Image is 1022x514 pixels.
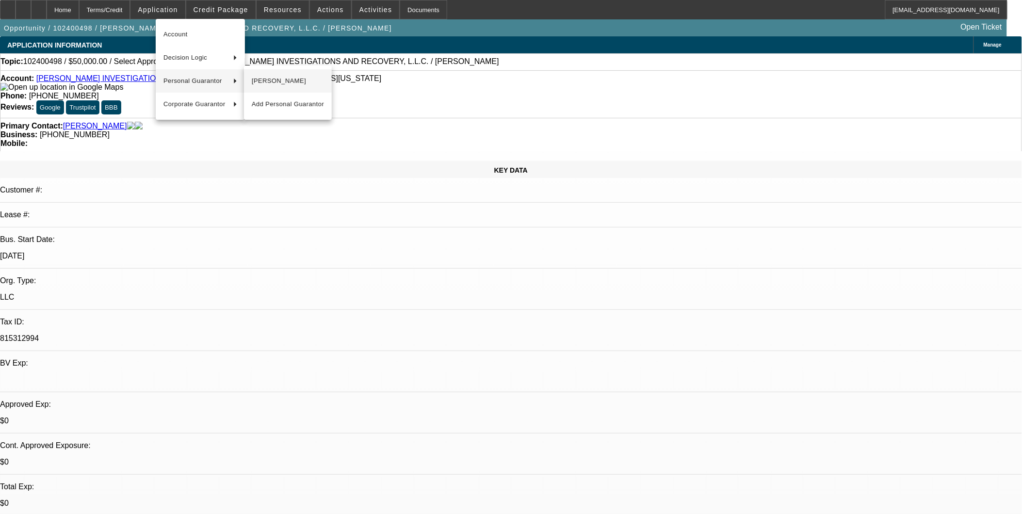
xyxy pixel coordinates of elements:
span: Corporate Guarantor [163,98,226,110]
span: Account [163,29,237,40]
span: [PERSON_NAME] [252,75,324,87]
span: Add Personal Guarantor [252,98,324,110]
span: Personal Guarantor [163,75,226,87]
span: Decision Logic [163,52,226,64]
